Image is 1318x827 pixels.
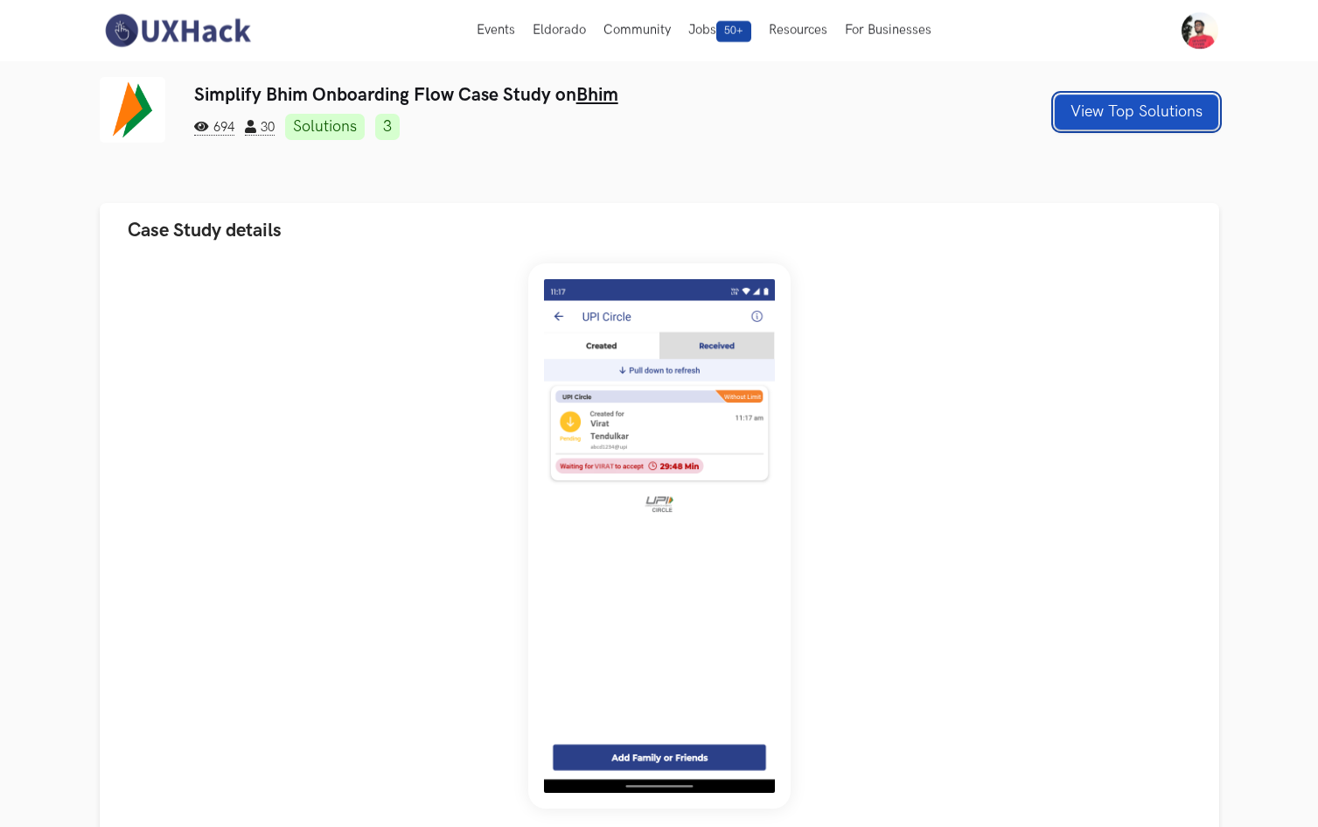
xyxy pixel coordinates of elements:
[100,77,165,143] img: Bhim logo
[285,114,365,140] a: Solutions
[528,263,791,809] img: Weekend_Hackathon_43_banner.png
[128,219,282,242] span: Case Study details
[194,120,234,136] span: 694
[1055,95,1218,130] button: View Top Solutions
[100,12,255,49] img: UXHack-logo.png
[576,84,618,106] a: Bhim
[375,114,400,140] a: 3
[245,120,275,136] span: 30
[716,21,751,42] span: 50+
[1182,12,1218,49] img: Your profile pic
[194,84,935,106] h3: Simplify Bhim Onboarding Flow Case Study on
[100,203,1219,258] button: Case Study details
